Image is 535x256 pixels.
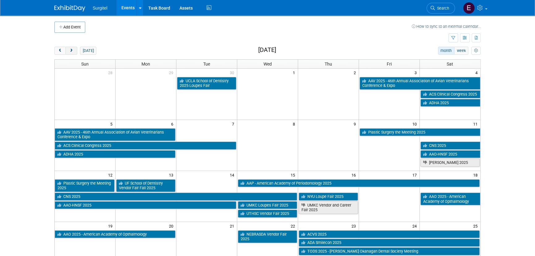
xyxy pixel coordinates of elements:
[55,142,236,150] a: ACS Clinical Congress 2025
[299,247,480,255] a: TODS 2025 - [PERSON_NAME] Okanagan Dental Society Meeting
[107,69,115,76] span: 28
[353,120,359,128] span: 9
[353,69,359,76] span: 2
[447,62,453,66] span: Sat
[412,171,419,179] span: 17
[55,128,175,141] a: AAV 2025 - 46th Annual Association of Avian Veterinarians Conference & Expo
[412,222,419,230] span: 24
[420,193,480,205] a: AAO 2025 - American Academy of Opthalmology
[438,47,454,55] button: month
[463,2,475,14] img: Event Coordinator
[81,62,89,66] span: Sun
[435,6,449,11] span: Search
[55,201,236,209] a: AAO-HNSF 2025
[238,230,297,243] a: NEBRASDA Vendor Fair 2025
[420,150,480,158] a: AAO-HNSF 2025
[231,120,237,128] span: 7
[107,222,115,230] span: 19
[55,179,115,192] a: Plastic Surgery the Meeting 2025
[420,99,480,107] a: ADHA 2025
[168,69,176,76] span: 29
[110,120,115,128] span: 5
[299,201,358,214] a: UMKC Vendor and Career Fair 2025
[229,171,237,179] span: 14
[203,62,210,66] span: Tue
[299,193,358,201] a: NYU Loupe Fair 2025
[171,120,176,128] span: 6
[454,47,468,55] button: week
[420,90,480,98] a: ACS Clinical Congress 2025
[292,120,298,128] span: 8
[55,193,297,201] a: CNS 2025
[238,201,297,209] a: UMKC Loupes Fair 2025
[93,6,107,11] span: Surgitel
[168,171,176,179] span: 13
[414,69,419,76] span: 3
[229,222,237,230] span: 21
[325,62,332,66] span: Thu
[80,47,96,55] button: [DATE]
[475,69,480,76] span: 4
[258,47,276,53] h2: [DATE]
[116,179,175,192] a: UF School of Dentistry Vendor Fair Fall 2025
[54,5,85,11] img: ExhibitDay
[351,222,359,230] span: 23
[55,230,175,238] a: AAO 2025 - American Academy of Opthalmology
[471,47,481,55] button: myCustomButton
[412,24,481,29] a: How to sync to an external calendar...
[351,171,359,179] span: 16
[299,230,480,238] a: ACVS 2025
[238,179,480,187] a: AAP - American Academy of Periodontology 2025
[55,150,175,158] a: ADHA 2025
[292,69,298,76] span: 1
[474,49,478,53] i: Personalize Calendar
[427,3,455,14] a: Search
[360,128,480,136] a: Plastic Surgery the Meeting 2025
[168,222,176,230] span: 20
[420,159,480,167] a: [PERSON_NAME] 2025
[238,210,297,218] a: UTHSC Vendor Fair 2025
[229,69,237,76] span: 30
[290,171,298,179] span: 15
[263,62,272,66] span: Wed
[387,62,392,66] span: Fri
[54,47,66,55] button: prev
[473,171,480,179] span: 18
[473,222,480,230] span: 25
[141,62,150,66] span: Mon
[412,120,419,128] span: 10
[420,142,480,150] a: CNS 2025
[360,77,480,90] a: AAV 2025 - 46th Annual Association of Avian Veterinarians Conference & Expo
[65,47,77,55] button: next
[473,120,480,128] span: 11
[290,222,298,230] span: 22
[107,171,115,179] span: 12
[54,22,85,33] button: Add Event
[299,239,480,247] a: ADA Smilecon 2025
[177,77,236,90] a: UCLA School of Dentistry 2025 Loupes Fair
